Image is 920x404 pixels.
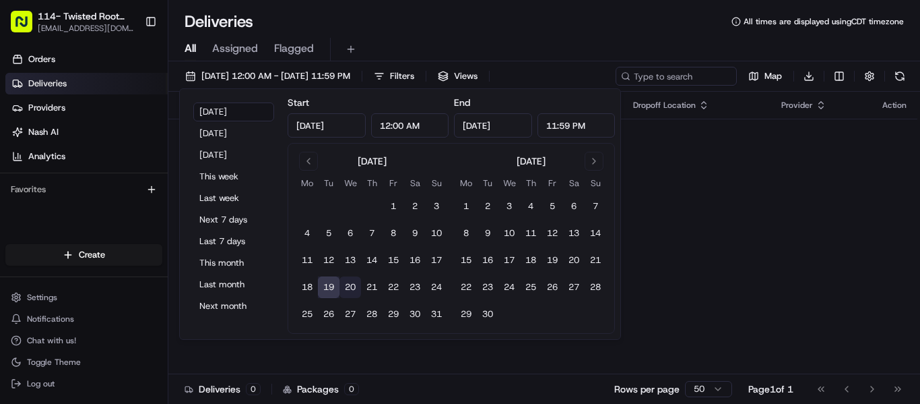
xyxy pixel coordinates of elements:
button: 18 [296,277,318,298]
th: Saturday [404,176,426,190]
th: Monday [296,176,318,190]
button: 13 [339,250,361,271]
button: 6 [563,196,585,217]
button: 14 [361,250,383,271]
button: 1 [455,196,477,217]
th: Sunday [426,176,447,190]
button: [DATE] [193,103,274,121]
button: Filters [368,67,420,86]
button: [DATE] [193,146,274,165]
button: 20 [563,250,585,271]
button: 12 [318,250,339,271]
button: 18 [520,250,541,271]
div: [DATE] [358,154,387,168]
div: Deliveries [185,382,261,396]
button: [DATE] [193,124,274,143]
a: Analytics [5,146,168,167]
div: Start new chat [46,129,221,142]
span: Settings [27,292,57,303]
button: 8 [455,223,477,244]
label: Start [288,96,309,109]
button: Go to previous month [299,152,318,171]
input: Type to search [616,67,737,86]
button: 26 [318,304,339,325]
a: Orders [5,49,168,70]
button: Start new chat [229,133,245,149]
button: 31 [426,304,447,325]
button: [DATE] 12:00 AM - [DATE] 11:59 PM [179,67,356,86]
button: Toggle Theme [5,353,162,372]
button: 16 [477,250,498,271]
button: 10 [426,223,447,244]
span: Log out [27,378,55,389]
button: 19 [541,250,563,271]
button: Next 7 days [193,210,274,229]
a: Nash AI [5,121,168,143]
button: 7 [585,196,606,217]
p: Rows per page [614,382,680,396]
span: Map [764,70,782,82]
button: 21 [585,250,606,271]
button: 22 [383,277,404,298]
button: 9 [404,223,426,244]
div: Packages [283,382,359,396]
a: 📗Knowledge Base [8,190,108,214]
span: Providers [28,102,65,114]
input: Time [537,113,616,138]
div: Favorites [5,179,162,200]
span: Nash AI [28,126,59,138]
button: 25 [296,304,318,325]
th: Monday [455,176,477,190]
span: Assigned [212,40,258,57]
button: 1 [383,196,404,217]
button: 27 [563,277,585,298]
label: End [454,96,470,109]
button: 30 [404,304,426,325]
input: Time [371,113,449,138]
th: Tuesday [477,176,498,190]
button: 114- Twisted Root Burger - Plano [38,9,134,23]
button: 11 [520,223,541,244]
input: Date [288,113,366,138]
button: 28 [361,304,383,325]
button: Go to next month [585,152,603,171]
button: 5 [318,223,339,244]
button: Chat with us! [5,331,162,350]
button: 2 [404,196,426,217]
button: 9 [477,223,498,244]
div: Page 1 of 1 [748,382,793,396]
span: Analytics [28,150,65,163]
button: 15 [383,250,404,271]
button: 10 [498,223,520,244]
button: 14 [585,223,606,244]
th: Wednesday [339,176,361,190]
button: 27 [339,304,361,325]
button: 17 [426,250,447,271]
button: 25 [520,277,541,298]
button: Views [432,67,484,86]
a: Powered byPylon [95,228,163,239]
span: Views [454,70,478,82]
button: 29 [455,304,477,325]
input: Date [454,113,532,138]
button: 6 [339,223,361,244]
button: 24 [498,277,520,298]
span: All times are displayed using CDT timezone [744,16,904,27]
div: We're available if you need us! [46,142,170,153]
span: Notifications [27,314,74,324]
button: 11 [296,250,318,271]
p: Welcome 👋 [13,54,245,76]
button: 23 [404,277,426,298]
div: [DATE] [517,154,546,168]
button: 15 [455,250,477,271]
span: Filters [390,70,414,82]
a: 💻API Documentation [108,190,222,214]
button: Last week [193,189,274,208]
div: 0 [344,383,359,395]
span: Chat with us! [27,335,76,346]
th: Tuesday [318,176,339,190]
button: Map [742,67,788,86]
button: 22 [455,277,477,298]
button: Settings [5,288,162,307]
